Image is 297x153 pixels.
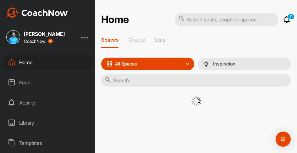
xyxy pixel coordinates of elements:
[3,54,92,70] div: Home
[276,132,291,147] div: Open Intercom Messenger
[106,61,113,67] img: icon
[24,31,65,37] div: [PERSON_NAME]
[203,61,209,67] img: menuIcon
[3,115,92,131] div: Library
[6,8,68,18] img: CoachNow
[175,13,278,26] input: Search posts, people or spaces...
[191,96,201,106] img: G6gVgL6ErOh57ABN0eRmCEwV0I4iEi4d8EwaPGI0tHgoAbU4EAHFLEQAh+QQFCgALACwIAA4AGAASAAAEbHDJSesaOCdk+8xg...
[101,74,291,87] input: Search...
[101,37,118,43] p: Spaces
[213,61,236,66] p: Inspiration
[3,135,92,151] div: Templates
[101,14,129,26] h2: Home
[3,95,92,110] div: Activity
[129,37,145,43] p: Groups
[288,14,294,20] p: 11
[115,61,137,66] p: All Spaces
[155,37,165,43] p: Lists
[3,75,92,90] div: Feed
[24,39,53,44] div: CoachNow
[6,30,20,44] img: square_e29b4c4ef8ba649c5d65bb3b7a2e6f15.jpg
